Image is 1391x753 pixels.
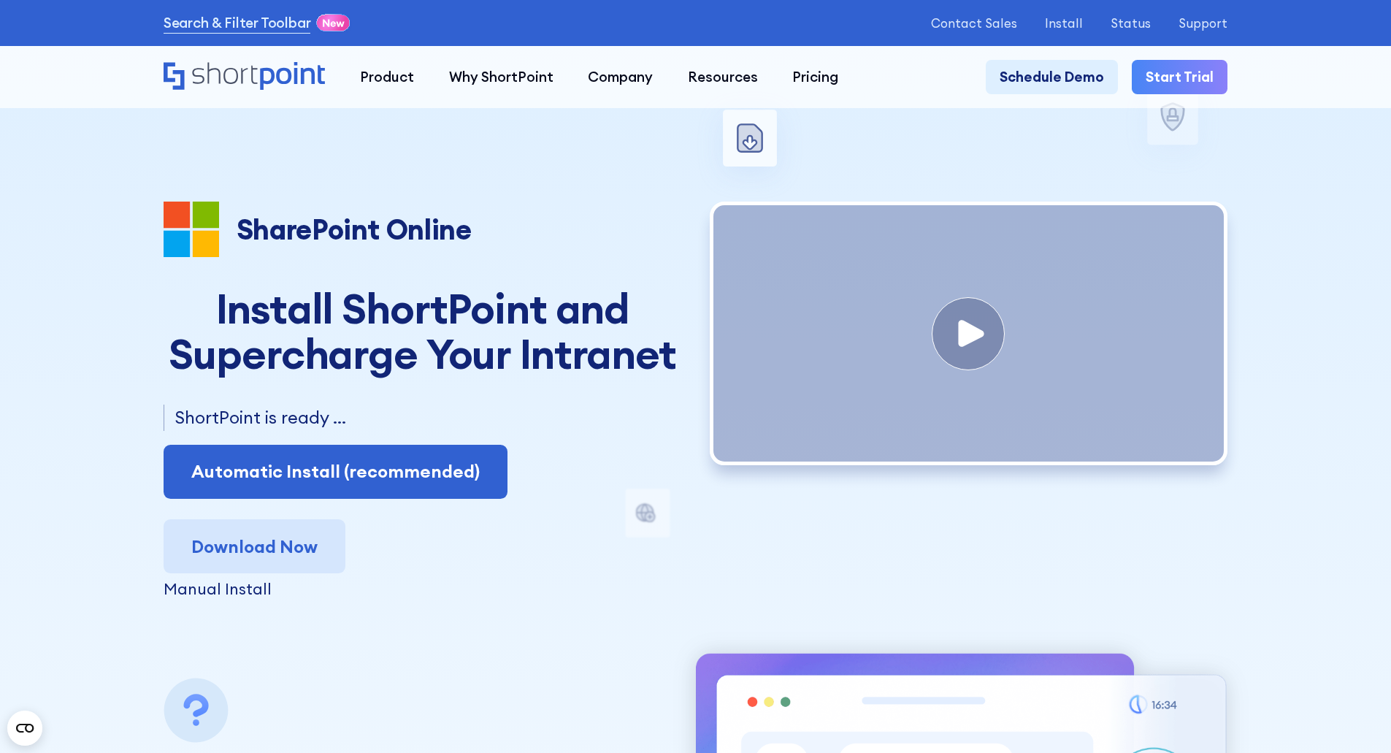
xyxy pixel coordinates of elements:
a: Home [164,62,325,92]
a: Automatic Install (recommended) [164,445,507,499]
h1: Install ShortPoint and Supercharge Your Intranet [164,286,682,378]
div: Widget de chat [1128,584,1391,753]
img: Microsoft 365 logo [164,202,219,257]
a: Pricing [775,60,857,95]
div: Resources [688,66,758,88]
a: Install [1045,16,1083,30]
div: Why ShortPoint [449,66,553,88]
div: Product [360,66,414,88]
div: Company [588,66,653,88]
div: Pricing [792,66,838,88]
iframe: Chat Widget [1128,584,1391,753]
p: ShortPoint is ready ... [175,405,681,431]
p: SharePoint Online [237,213,472,245]
a: Contact Sales [931,16,1017,30]
a: Status [1111,16,1151,30]
a: Company [570,60,670,95]
a: Why ShortPoint [432,60,571,95]
a: Download Now [164,519,345,573]
a: Support [1179,16,1227,30]
a: Search & Filter Toolbar [164,12,311,34]
a: Start Trial [1132,60,1227,95]
a: Product [342,60,432,95]
a: Resources [670,60,775,95]
button: Open CMP widget [7,711,42,746]
a: Schedule Demo [986,60,1118,95]
div: Manual Install [164,581,682,597]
